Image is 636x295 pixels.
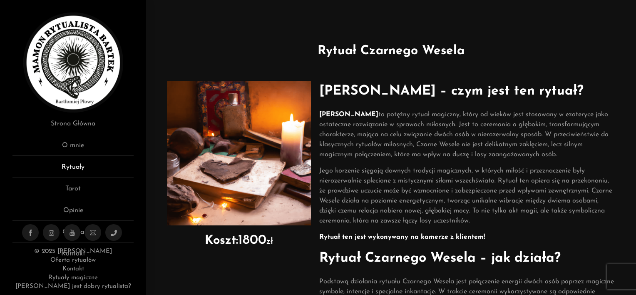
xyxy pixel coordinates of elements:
h2: Rytuał Czarnego Wesela – jak działa? [319,248,615,268]
p: to potężny rytuał magiczny, który od wieków jest stosowany w ezoteryce jako ostateczne rozwiązani... [319,110,615,160]
strong: Rytuał ten jest wykonywany na kamerze z klientem! [319,234,485,240]
strong: [PERSON_NAME] [319,111,378,118]
h2: 1800 [167,234,311,247]
strong: Koszt: [205,235,238,247]
a: Strona Główna [12,119,134,134]
p: Jego korzenie sięgają dawnych tradycji magicznych, w których miłość i przeznaczenie były nierozer... [319,166,615,226]
a: Rytuały magiczne [48,275,98,281]
a: Opinie [12,205,134,221]
a: [PERSON_NAME] jest dobry rytualista? [15,283,131,290]
img: Rytualista Bartek [23,12,123,112]
h2: [PERSON_NAME] – czym jest ten rytuał? [319,81,615,101]
a: Tarot [12,184,134,199]
a: Rytuały [12,162,134,177]
a: O mnie [12,140,134,156]
span: zł [266,237,273,246]
a: Kontakt [62,266,84,272]
h1: Rytuał Czarnego Wesela [159,42,624,60]
a: Oferta rytuałów [50,257,96,263]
